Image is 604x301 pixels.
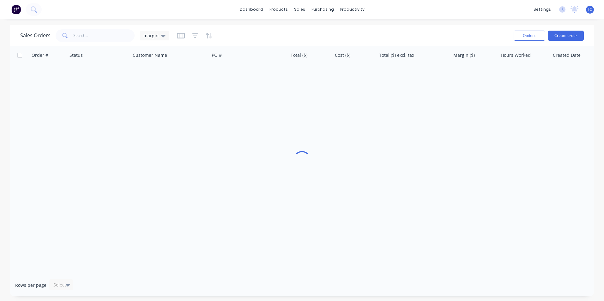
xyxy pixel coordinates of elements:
div: Order # [32,52,48,58]
div: purchasing [308,5,337,14]
button: Create order [548,31,584,41]
div: productivity [337,5,368,14]
div: products [266,5,291,14]
div: PO # [212,52,222,58]
div: Hours Worked [501,52,531,58]
span: JC [588,7,592,12]
img: Factory [11,5,21,14]
h1: Sales Orders [20,32,51,38]
div: Select... [53,282,70,288]
div: Margin ($) [453,52,475,58]
span: margin [143,32,159,39]
span: Rows per page [15,282,46,288]
input: Search... [73,29,135,42]
div: Total ($) excl. tax [379,52,414,58]
div: Status [69,52,83,58]
button: Options [514,31,545,41]
div: sales [291,5,308,14]
div: Cost ($) [335,52,350,58]
div: settings [530,5,554,14]
a: dashboard [237,5,266,14]
div: Created Date [553,52,581,58]
div: Total ($) [291,52,307,58]
div: Customer Name [133,52,167,58]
